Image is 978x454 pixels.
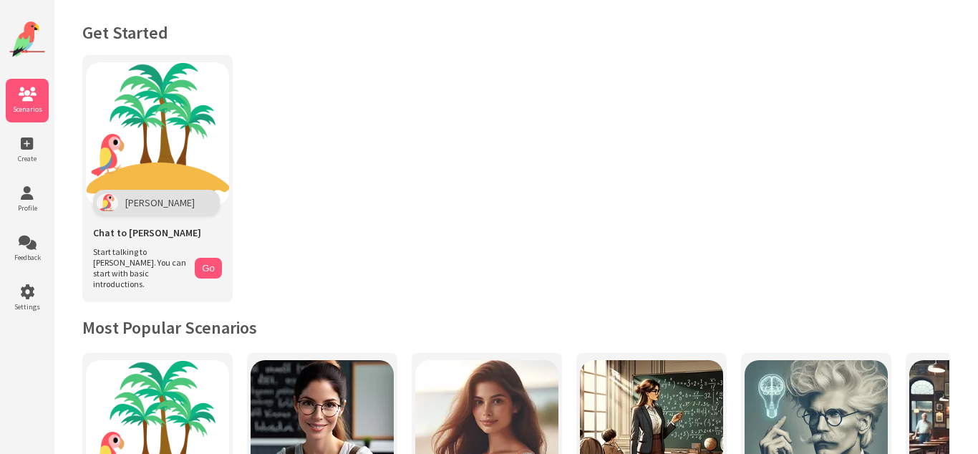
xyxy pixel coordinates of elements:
img: Polly [97,193,118,212]
span: Create [6,154,49,163]
span: Settings [6,302,49,311]
span: Profile [6,203,49,213]
h2: Most Popular Scenarios [82,317,949,339]
h1: Get Started [82,21,949,44]
span: Scenarios [6,105,49,114]
img: Website Logo [9,21,45,57]
span: Feedback [6,253,49,262]
button: Go [195,258,222,279]
span: [PERSON_NAME] [125,196,195,209]
span: Chat to [PERSON_NAME] [93,226,201,239]
span: Start talking to [PERSON_NAME]. You can start with basic introductions. [93,246,188,289]
img: Chat with Polly [86,62,229,206]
